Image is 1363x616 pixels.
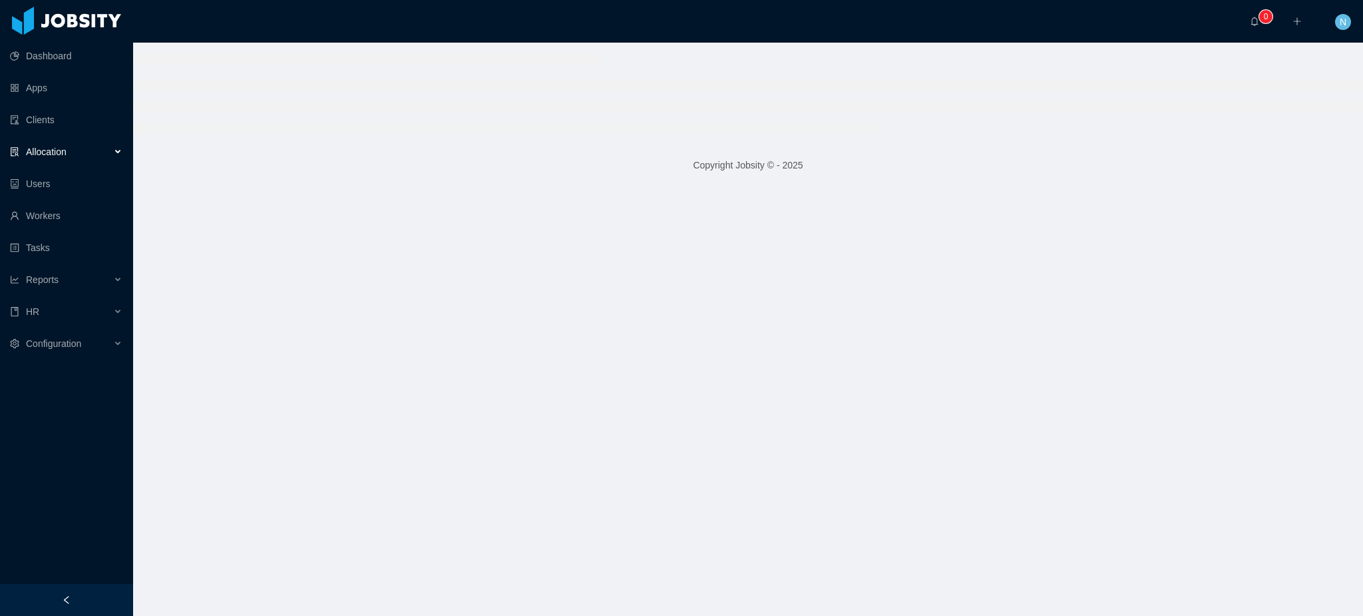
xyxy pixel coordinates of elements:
a: icon: appstoreApps [10,75,122,101]
i: icon: solution [10,147,19,156]
span: Configuration [26,338,81,349]
i: icon: book [10,307,19,316]
span: Allocation [26,147,67,157]
i: icon: setting [10,339,19,348]
a: icon: robotUsers [10,170,122,197]
span: N [1340,14,1346,30]
footer: Copyright Jobsity © - 2025 [133,143,1363,188]
span: Reports [26,274,59,285]
a: icon: profileTasks [10,234,122,261]
a: icon: userWorkers [10,202,122,229]
i: icon: plus [1292,17,1302,26]
i: icon: line-chart [10,275,19,284]
sup: 0 [1259,10,1272,23]
span: HR [26,306,39,317]
a: icon: pie-chartDashboard [10,43,122,69]
i: icon: bell [1250,17,1259,26]
a: icon: auditClients [10,107,122,133]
